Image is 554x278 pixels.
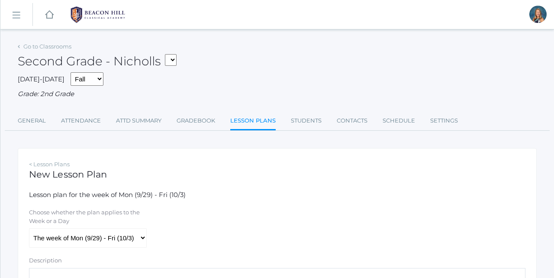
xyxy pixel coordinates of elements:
[29,191,186,199] span: Lesson plan for the week of Mon (9/29) - Fri (10/3)
[29,256,62,265] label: Description
[18,89,537,99] div: Grade: 2nd Grade
[23,43,71,50] a: Go to Classrooms
[65,4,130,26] img: 1_BHCALogos-05.png
[177,112,215,129] a: Gradebook
[29,161,70,168] a: < Lesson Plans
[61,112,101,129] a: Attendance
[430,112,458,129] a: Settings
[18,112,46,129] a: General
[18,55,177,68] h2: Second Grade - Nicholls
[230,112,276,131] a: Lesson Plans
[116,112,161,129] a: Attd Summary
[29,169,525,179] h1: New Lesson Plan
[18,75,64,83] span: [DATE]-[DATE]
[337,112,367,129] a: Contacts
[529,6,547,23] div: Courtney Nicholls
[291,112,322,129] a: Students
[383,112,415,129] a: Schedule
[29,208,146,225] label: Choose whether the plan applies to the Week or a Day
